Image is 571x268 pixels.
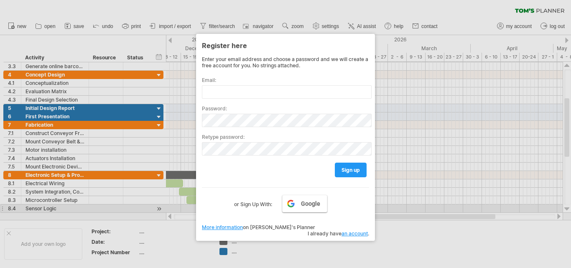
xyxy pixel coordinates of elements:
label: Retype password: [202,134,369,140]
span: on [PERSON_NAME]'s Planner [202,224,315,230]
label: or Sign Up With: [234,195,272,209]
span: sign up [342,167,360,173]
div: Enter your email address and choose a password and we will create a free account for you. No stri... [202,56,369,69]
span: I already have . [308,230,369,237]
a: an account [342,230,368,237]
div: Register here [202,38,369,53]
label: Email: [202,77,369,83]
span: Google [301,200,320,207]
a: sign up [335,163,367,177]
a: More information [202,224,243,230]
a: Google [282,195,327,212]
label: Password: [202,105,369,112]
